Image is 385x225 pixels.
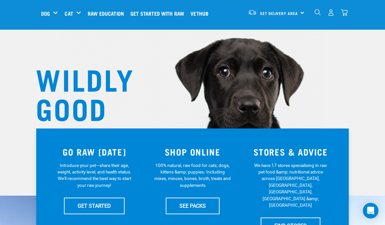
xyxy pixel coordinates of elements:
a: Dog [41,9,50,17]
img: user.png [328,9,334,16]
img: home-icon-1@2x.png [315,9,321,15]
p: Introduce your pet—share their age, weight, activity level, and health status. We'll recommend th... [56,162,133,189]
div: Open Intercom Messenger [363,203,378,218]
h3: STORES & ADVICE [245,147,336,157]
img: home-icon@2x.png [341,9,348,16]
h3: SHOP ONLINE [147,147,238,157]
p: We have 17 stores specialising in raw pet food &amp; nutritional advice across [GEOGRAPHIC_DATA],... [252,162,329,209]
a: Get started with Raw [129,0,189,26]
a: GET STARTED [64,198,125,214]
a: Vethub [189,0,213,26]
p: 100% natural, raw food for cats, dogs, kittens &amp; puppies. Including mixes, minces, bones, bro... [154,162,231,189]
img: van-moving.png [248,9,257,15]
h3: GO RAW [DATE] [49,147,140,157]
a: Raw Education [86,0,129,26]
a: SEE PACKS [166,198,220,214]
span: Set Delivery Area [260,12,298,14]
h1: WILDLY GOOD NUTRITION [36,64,166,152]
a: Cat [65,9,73,17]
